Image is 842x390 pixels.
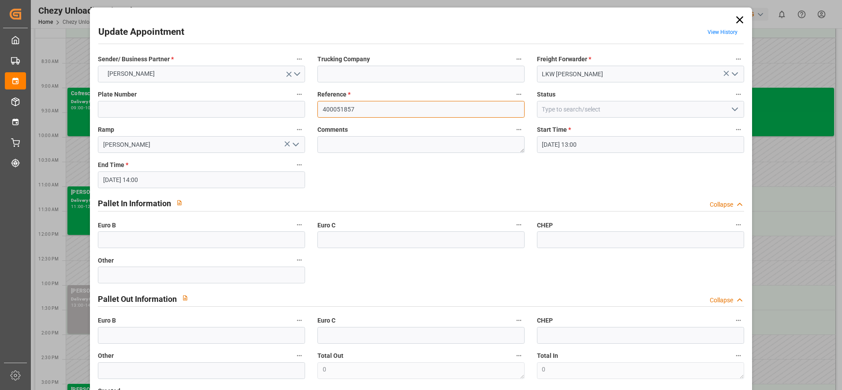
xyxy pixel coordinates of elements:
[537,136,744,153] input: DD.MM.YYYY HH:MM
[727,103,741,116] button: open menu
[513,350,525,361] button: Total Out
[289,138,302,152] button: open menu
[317,316,335,325] span: Euro C
[177,290,194,306] button: View description
[317,90,350,99] span: Reference
[733,350,744,361] button: Total In
[317,351,343,360] span: Total Out
[537,221,553,230] span: CHEP
[317,55,370,64] span: Trucking Company
[537,351,558,360] span: Total In
[98,90,137,99] span: Plate Number
[98,316,116,325] span: Euro B
[98,136,305,153] input: Type to search/select
[733,89,744,100] button: Status
[537,101,744,118] input: Type to search/select
[98,197,171,209] h2: Pallet In Information
[98,256,114,265] span: Other
[727,67,741,81] button: open menu
[294,159,305,171] button: End Time *
[537,90,555,99] span: Status
[98,66,305,82] button: open menu
[733,219,744,230] button: CHEP
[513,89,525,100] button: Reference *
[171,194,188,211] button: View description
[103,69,159,78] span: [PERSON_NAME]
[98,160,128,170] span: End Time
[708,29,738,35] a: View History
[513,53,525,65] button: Trucking Company
[317,221,335,230] span: Euro C
[98,171,305,188] input: DD.MM.YYYY HH:MM
[294,89,305,100] button: Plate Number
[98,55,174,64] span: Sender/ Business Partner
[317,362,525,379] textarea: 0
[513,219,525,230] button: Euro C
[733,315,744,326] button: CHEP
[98,351,114,360] span: Other
[537,125,571,134] span: Start Time
[513,124,525,135] button: Comments
[98,25,184,39] h2: Update Appointment
[294,53,305,65] button: Sender/ Business Partner *
[317,125,348,134] span: Comments
[294,219,305,230] button: Euro B
[513,315,525,326] button: Euro C
[98,125,114,134] span: Ramp
[710,200,733,209] div: Collapse
[294,254,305,266] button: Other
[294,124,305,135] button: Ramp
[98,293,177,305] h2: Pallet Out Information
[294,315,305,326] button: Euro B
[733,53,744,65] button: Freight Forwarder *
[294,350,305,361] button: Other
[537,316,553,325] span: CHEP
[733,124,744,135] button: Start Time *
[537,362,744,379] textarea: 0
[98,221,116,230] span: Euro B
[537,55,591,64] span: Freight Forwarder
[710,296,733,305] div: Collapse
